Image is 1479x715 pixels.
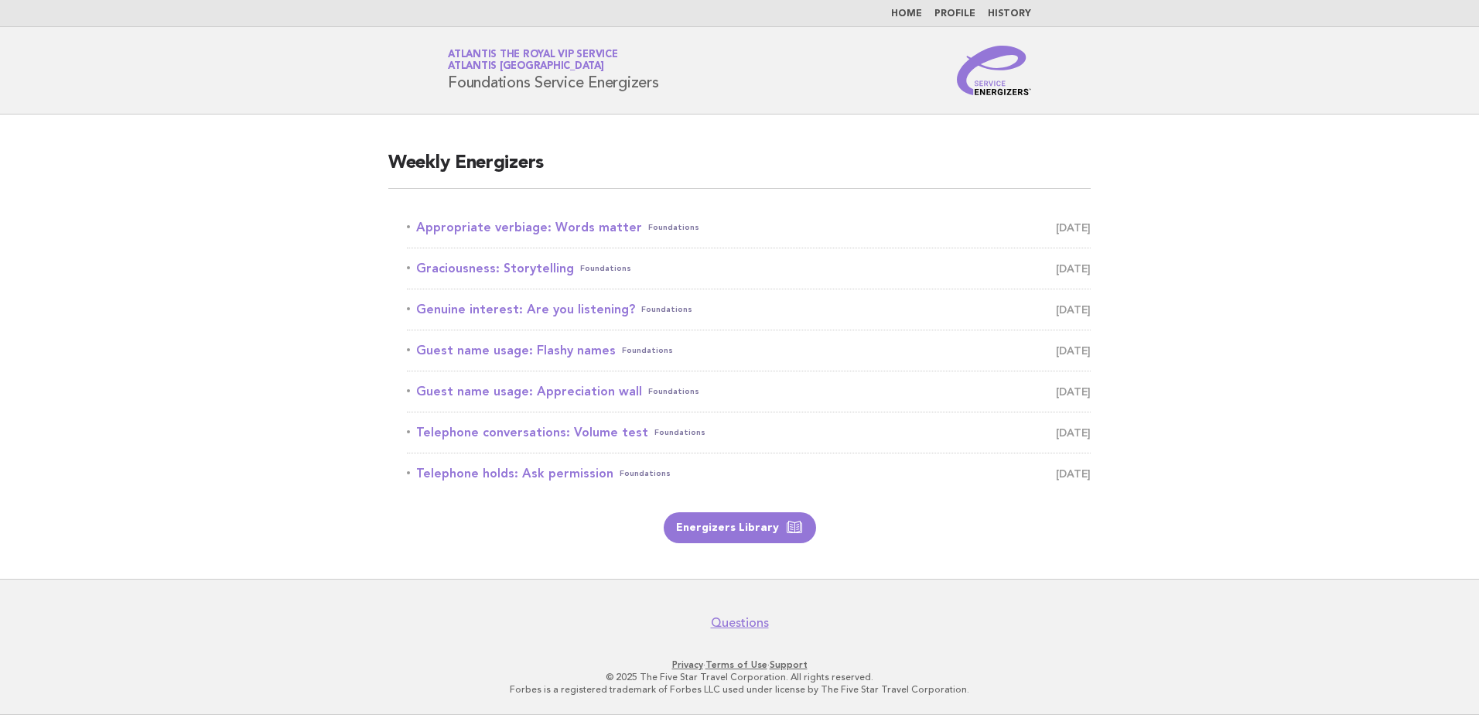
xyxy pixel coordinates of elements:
[407,299,1091,320] a: Genuine interest: Are you listening?Foundations [DATE]
[448,50,659,91] h1: Foundations Service Energizers
[641,299,692,320] span: Foundations
[622,340,673,361] span: Foundations
[407,340,1091,361] a: Guest name usage: Flashy namesFoundations [DATE]
[407,258,1091,279] a: Graciousness: StorytellingFoundations [DATE]
[648,381,699,402] span: Foundations
[891,9,922,19] a: Home
[770,659,808,670] a: Support
[266,671,1213,683] p: © 2025 The Five Star Travel Corporation. All rights reserved.
[266,659,1213,671] p: · ·
[705,659,767,670] a: Terms of Use
[620,463,671,484] span: Foundations
[1056,258,1091,279] span: [DATE]
[388,151,1091,189] h2: Weekly Energizers
[1056,299,1091,320] span: [DATE]
[1056,381,1091,402] span: [DATE]
[580,258,631,279] span: Foundations
[1056,217,1091,238] span: [DATE]
[407,217,1091,238] a: Appropriate verbiage: Words matterFoundations [DATE]
[266,683,1213,696] p: Forbes is a registered trademark of Forbes LLC used under license by The Five Star Travel Corpora...
[664,512,816,543] a: Energizers Library
[407,463,1091,484] a: Telephone holds: Ask permissionFoundations [DATE]
[711,615,769,631] a: Questions
[934,9,975,19] a: Profile
[1056,340,1091,361] span: [DATE]
[448,50,618,71] a: Atlantis the Royal VIP ServiceAtlantis [GEOGRAPHIC_DATA]
[672,659,703,670] a: Privacy
[957,46,1031,95] img: Service Energizers
[407,381,1091,402] a: Guest name usage: Appreciation wallFoundations [DATE]
[1056,422,1091,443] span: [DATE]
[654,422,705,443] span: Foundations
[988,9,1031,19] a: History
[448,62,604,72] span: Atlantis [GEOGRAPHIC_DATA]
[648,217,699,238] span: Foundations
[1056,463,1091,484] span: [DATE]
[407,422,1091,443] a: Telephone conversations: Volume testFoundations [DATE]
